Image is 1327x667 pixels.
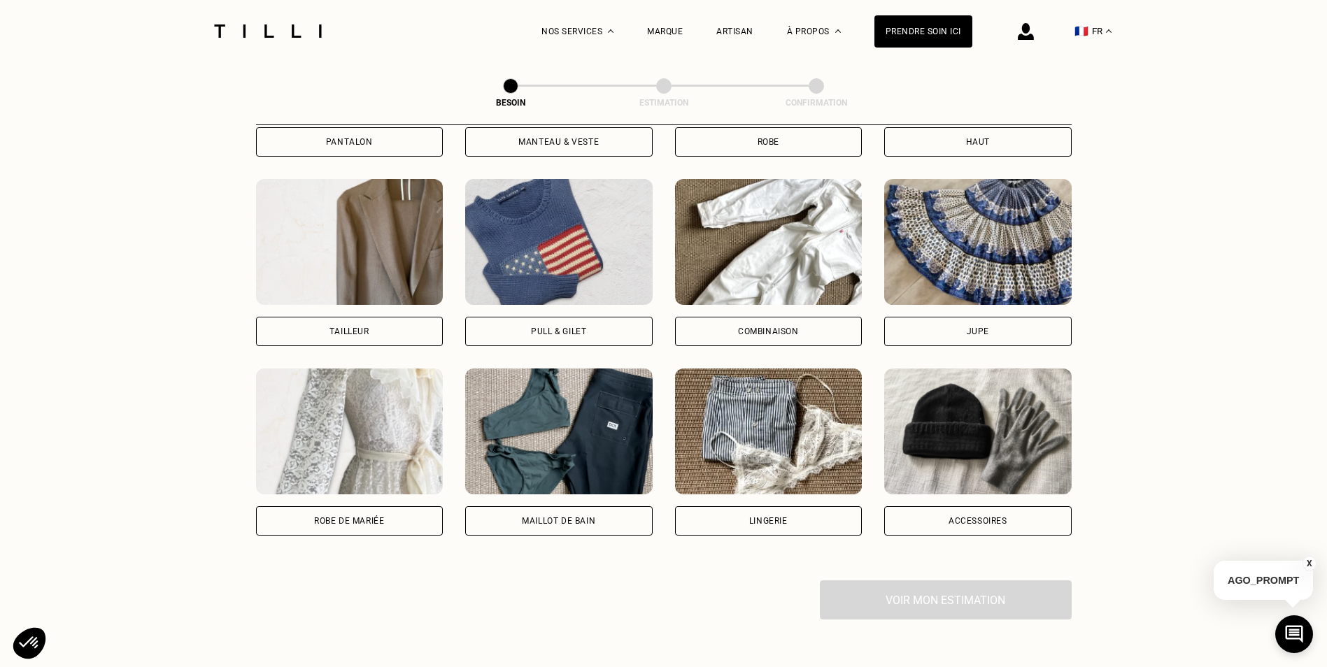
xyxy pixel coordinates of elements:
img: Menu déroulant à propos [835,29,841,33]
div: Confirmation [746,98,886,108]
img: menu déroulant [1106,29,1112,33]
img: Tilli retouche votre Robe de mariée [256,368,443,494]
div: Jupe [967,327,989,336]
a: Prendre soin ici [874,15,972,48]
div: Lingerie [749,517,788,525]
div: Combinaison [738,327,799,336]
img: Menu déroulant [608,29,613,33]
div: Robe de mariée [314,517,384,525]
img: Tilli retouche votre Combinaison [675,179,863,305]
div: Accessoires [949,517,1007,525]
span: 🇫🇷 [1074,24,1088,38]
div: Pull & gilet [531,327,586,336]
img: Tilli retouche votre Maillot de bain [465,368,653,494]
img: Tilli retouche votre Jupe [884,179,1072,305]
img: Tilli retouche votre Tailleur [256,179,443,305]
div: Tailleur [329,327,369,336]
img: Tilli retouche votre Pull & gilet [465,179,653,305]
a: Marque [647,27,683,36]
div: Estimation [594,98,734,108]
img: Tilli retouche votre Lingerie [675,368,863,494]
div: Pantalon [326,138,373,146]
div: Besoin [441,98,581,108]
button: X [1303,556,1317,571]
div: Manteau & Veste [518,138,599,146]
img: Tilli retouche votre Accessoires [884,368,1072,494]
div: Maillot de bain [522,517,595,525]
div: Robe [758,138,779,146]
img: Logo du service de couturière Tilli [209,24,327,38]
img: icône connexion [1018,23,1034,40]
p: AGO_PROMPT [1214,561,1313,600]
div: Haut [966,138,990,146]
a: Artisan [716,27,753,36]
